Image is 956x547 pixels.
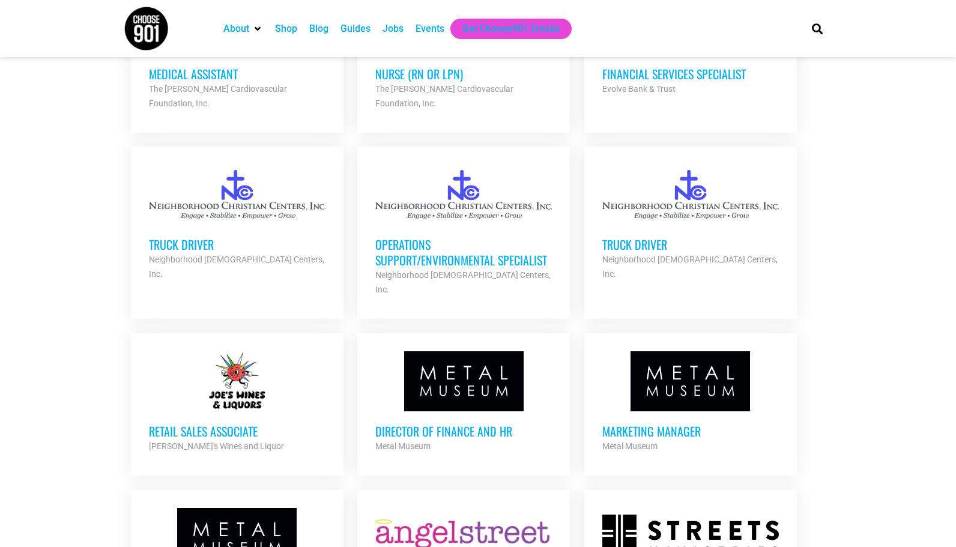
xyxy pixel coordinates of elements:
[149,423,325,439] h3: Retail Sales Associate
[375,441,431,451] strong: Metal Museum
[217,19,269,39] div: About
[375,66,552,82] h3: Nurse (RN or LPN)
[217,19,791,39] nav: Main nav
[149,84,287,108] strong: The [PERSON_NAME] Cardiovascular Foundation, Inc.
[416,22,444,36] a: Events
[602,237,779,252] h3: Truck Driver
[223,22,249,36] a: About
[383,22,404,36] a: Jobs
[149,66,325,82] h3: Medical Assistant
[375,270,551,294] strong: Neighborhood [DEMOGRAPHIC_DATA] Centers, Inc.
[375,423,552,439] h3: Director of Finance and HR
[602,441,658,451] strong: Metal Museum
[357,333,570,471] a: Director of Finance and HR Metal Museum
[584,147,797,299] a: Truck Driver Neighborhood [DEMOGRAPHIC_DATA] Centers, Inc.
[808,19,827,38] div: Search
[275,22,297,36] a: Shop
[149,441,284,451] strong: [PERSON_NAME]'s Wines and Liquor
[375,237,552,268] h3: Operations Support/Environmental Specialist
[602,66,779,82] h3: Financial Services Specialist
[357,147,570,315] a: Operations Support/Environmental Specialist Neighborhood [DEMOGRAPHIC_DATA] Centers, Inc.
[149,255,324,279] strong: Neighborhood [DEMOGRAPHIC_DATA] Centers, Inc.
[131,147,343,299] a: Truck Driver Neighborhood [DEMOGRAPHIC_DATA] Centers, Inc.
[462,22,560,36] a: Get Choose901 Emails
[309,22,328,36] a: Blog
[149,237,325,252] h3: Truck Driver
[602,255,778,279] strong: Neighborhood [DEMOGRAPHIC_DATA] Centers, Inc.
[602,423,779,439] h3: Marketing Manager
[584,333,797,471] a: Marketing Manager Metal Museum
[602,84,676,94] strong: Evolve Bank & Trust
[375,84,513,108] strong: The [PERSON_NAME] Cardiovascular Foundation, Inc.
[131,333,343,471] a: Retail Sales Associate [PERSON_NAME]'s Wines and Liquor
[340,22,371,36] a: Guides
